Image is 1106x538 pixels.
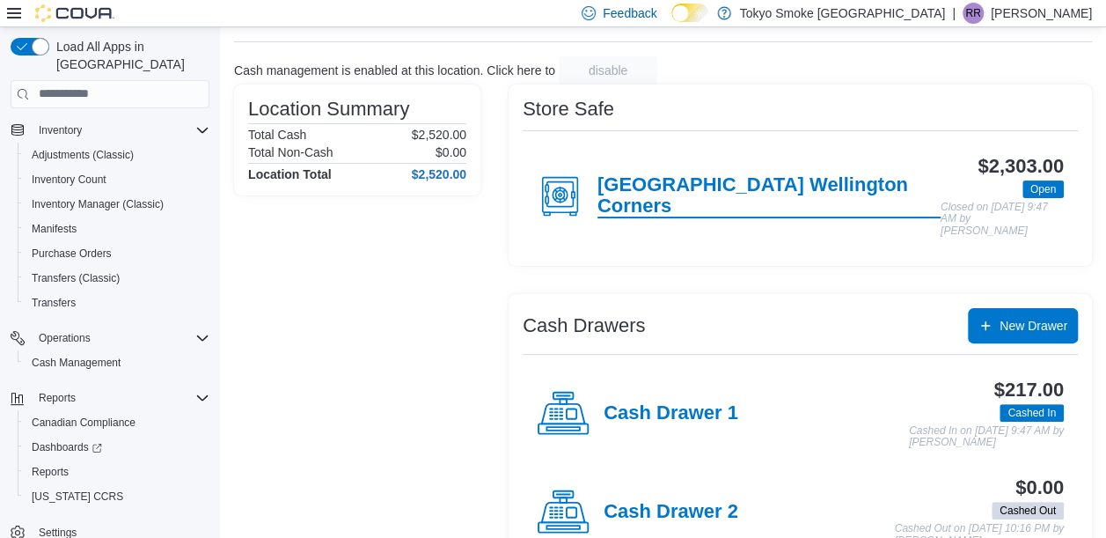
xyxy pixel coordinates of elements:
[1022,181,1064,198] span: Open
[18,192,216,217] button: Inventory Manager (Classic)
[25,461,209,483] span: Reports
[597,174,941,218] h4: [GEOGRAPHIC_DATA] Wellington Corners
[604,402,738,425] h4: Cash Drawer 1
[523,315,645,336] h3: Cash Drawers
[18,143,216,167] button: Adjustments (Classic)
[603,4,656,22] span: Feedback
[248,99,409,120] h3: Location Summary
[18,291,216,315] button: Transfers
[412,128,466,142] p: $2,520.00
[248,167,332,181] h4: Location Total
[968,308,1078,343] button: New Drawer
[32,490,123,504] span: [US_STATE] CCRS
[4,386,216,410] button: Reports
[1015,477,1064,498] h3: $0.00
[25,243,119,264] a: Purchase Orders
[25,352,209,373] span: Cash Management
[32,247,112,261] span: Purchase Orders
[978,156,1064,177] h3: $2,303.00
[1030,181,1056,197] span: Open
[25,268,127,289] a: Transfers (Classic)
[965,3,980,24] span: RR
[941,202,1064,238] p: Closed on [DATE] 9:47 AM by [PERSON_NAME]
[559,56,657,85] button: disable
[25,144,209,166] span: Adjustments (Classic)
[604,501,738,524] h4: Cash Drawer 2
[35,4,114,22] img: Cova
[32,271,120,285] span: Transfers (Classic)
[32,465,69,479] span: Reports
[1000,317,1067,335] span: New Drawer
[412,167,466,181] h4: $2,520.00
[25,352,128,373] a: Cash Management
[32,387,83,409] button: Reports
[32,328,209,349] span: Operations
[32,148,134,162] span: Adjustments (Classic)
[32,356,121,370] span: Cash Management
[25,486,209,507] span: Washington CCRS
[589,62,627,79] span: disable
[18,266,216,291] button: Transfers (Classic)
[25,144,141,166] a: Adjustments (Classic)
[32,440,102,454] span: Dashboards
[32,173,106,187] span: Inventory Count
[436,145,466,159] p: $0.00
[25,437,209,458] span: Dashboards
[25,486,130,507] a: [US_STATE] CCRS
[39,123,82,137] span: Inventory
[234,63,555,77] p: Cash management is enabled at this location. Click here to
[1000,404,1064,422] span: Cashed In
[740,3,946,24] p: Tokyo Smoke [GEOGRAPHIC_DATA]
[18,484,216,509] button: [US_STATE] CCRS
[25,194,209,215] span: Inventory Manager (Classic)
[25,412,143,433] a: Canadian Compliance
[671,4,708,22] input: Dark Mode
[25,243,209,264] span: Purchase Orders
[32,296,76,310] span: Transfers
[32,416,136,430] span: Canadian Compliance
[18,350,216,375] button: Cash Management
[963,3,984,24] div: Ryan Ridsdale
[25,218,209,240] span: Manifests
[39,331,91,345] span: Operations
[25,292,209,313] span: Transfers
[25,218,84,240] a: Manifests
[49,38,209,73] span: Load All Apps in [GEOGRAPHIC_DATA]
[991,3,1092,24] p: [PERSON_NAME]
[25,292,83,313] a: Transfers
[4,326,216,350] button: Operations
[32,197,164,211] span: Inventory Manager (Classic)
[25,437,109,458] a: Dashboards
[994,380,1064,401] h3: $217.00
[909,425,1064,449] p: Cashed In on [DATE] 9:47 AM by [PERSON_NAME]
[248,128,306,142] h6: Total Cash
[1000,503,1056,519] span: Cashed Out
[18,217,216,241] button: Manifests
[32,120,89,141] button: Inventory
[32,222,77,236] span: Manifests
[39,391,76,405] span: Reports
[18,410,216,435] button: Canadian Compliance
[523,99,614,120] h3: Store Safe
[32,387,209,409] span: Reports
[32,120,209,141] span: Inventory
[18,167,216,192] button: Inventory Count
[25,169,114,190] a: Inventory Count
[25,461,76,483] a: Reports
[25,194,171,215] a: Inventory Manager (Classic)
[25,169,209,190] span: Inventory Count
[248,145,333,159] h6: Total Non-Cash
[18,460,216,484] button: Reports
[18,435,216,460] a: Dashboards
[4,118,216,143] button: Inventory
[992,502,1064,520] span: Cashed Out
[1007,405,1056,421] span: Cashed In
[25,412,209,433] span: Canadian Compliance
[952,3,956,24] p: |
[18,241,216,266] button: Purchase Orders
[32,328,98,349] button: Operations
[671,22,672,23] span: Dark Mode
[25,268,209,289] span: Transfers (Classic)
